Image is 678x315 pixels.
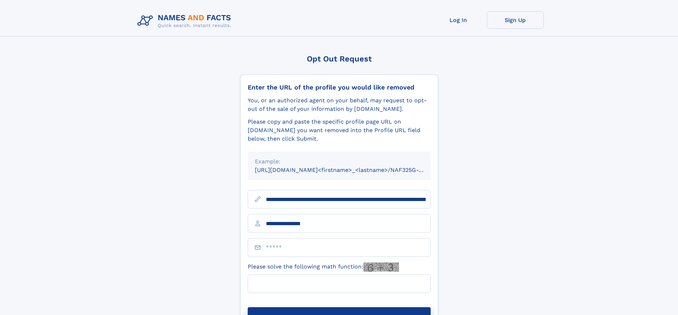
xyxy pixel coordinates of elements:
div: Enter the URL of the profile you would like removed [248,83,431,91]
div: Please copy and paste the specific profile page URL on [DOMAIN_NAME] you want removed into the Pr... [248,118,431,143]
small: [URL][DOMAIN_NAME]<firstname>_<lastname>/NAF325G-xxxxxxxx [255,167,444,173]
div: You, or an authorized agent on your behalf, may request to opt-out of the sale of your informatio... [248,96,431,113]
a: Log In [430,11,487,29]
div: Example: [255,157,424,166]
img: Logo Names and Facts [135,11,237,31]
label: Please solve the following math function: [248,262,399,272]
a: Sign Up [487,11,544,29]
div: Opt Out Request [240,54,438,63]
